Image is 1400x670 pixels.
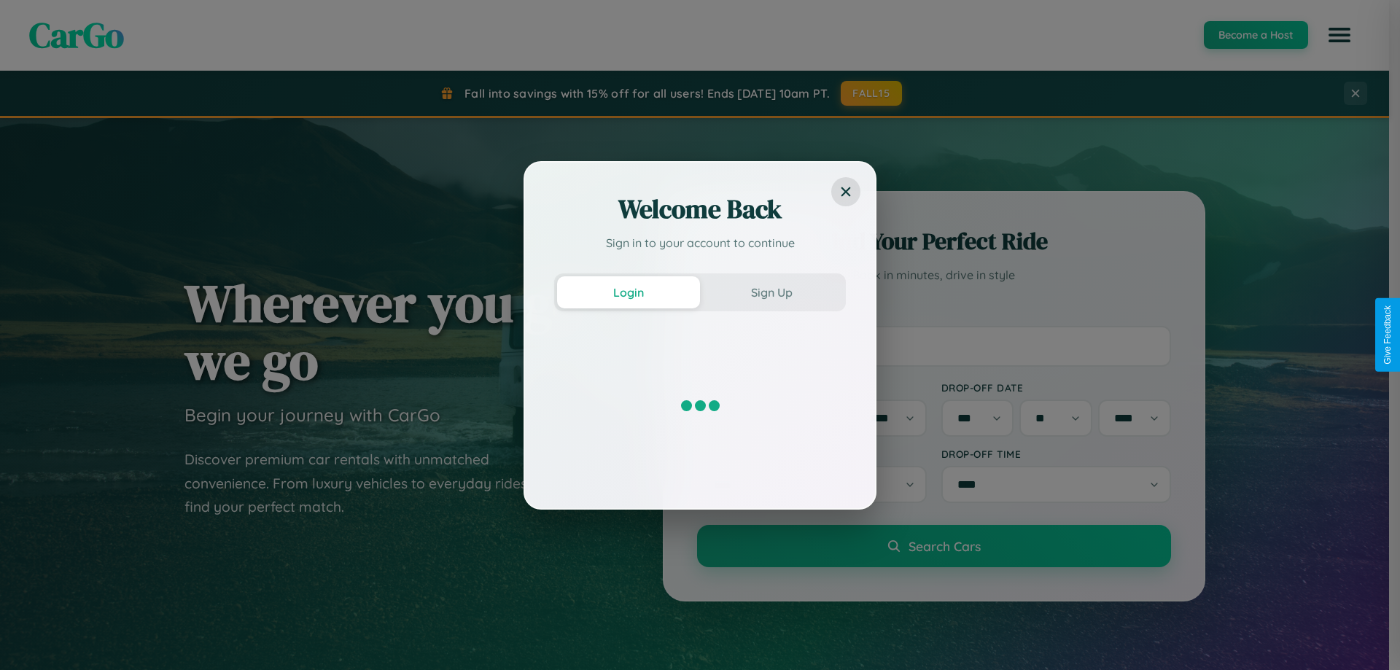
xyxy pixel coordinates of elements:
div: Give Feedback [1382,305,1393,365]
h2: Welcome Back [554,192,846,227]
p: Sign in to your account to continue [554,234,846,252]
button: Login [557,276,700,308]
button: Sign Up [700,276,843,308]
iframe: Intercom live chat [15,620,50,655]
